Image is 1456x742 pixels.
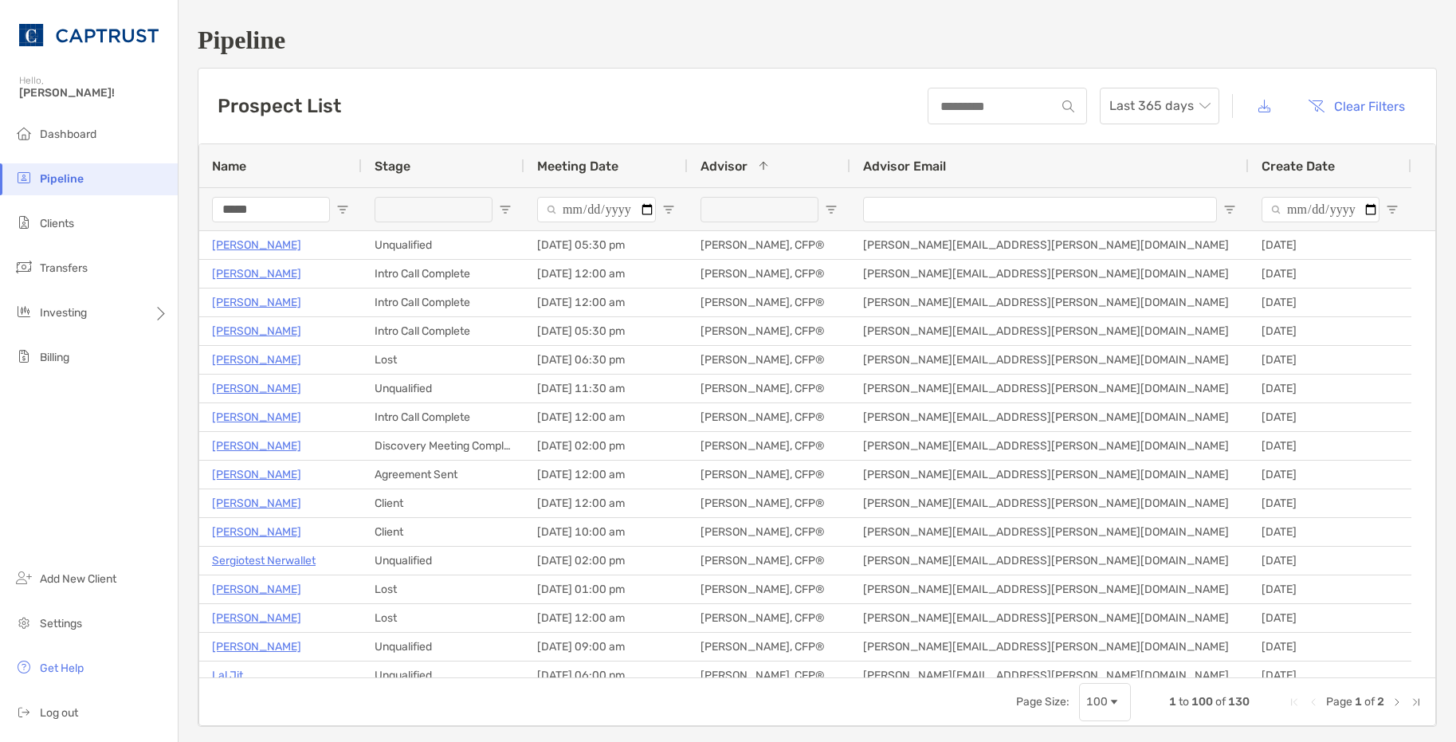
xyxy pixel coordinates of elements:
[1249,317,1411,345] div: [DATE]
[1109,88,1210,124] span: Last 365 days
[362,375,524,402] div: Unqualified
[1355,695,1362,709] span: 1
[537,197,656,222] input: Meeting Date Filter Input
[524,547,688,575] div: [DATE] 02:00 pm
[850,604,1249,632] div: [PERSON_NAME][EMAIL_ADDRESS][PERSON_NAME][DOMAIN_NAME]
[212,407,301,427] a: [PERSON_NAME]
[212,579,301,599] p: [PERSON_NAME]
[850,633,1249,661] div: [PERSON_NAME][EMAIL_ADDRESS][PERSON_NAME][DOMAIN_NAME]
[524,346,688,374] div: [DATE] 06:30 pm
[1191,695,1213,709] span: 100
[850,461,1249,489] div: [PERSON_NAME][EMAIL_ADDRESS][PERSON_NAME][DOMAIN_NAME]
[212,379,301,398] p: [PERSON_NAME]
[524,461,688,489] div: [DATE] 12:00 am
[1249,662,1411,689] div: [DATE]
[1249,604,1411,632] div: [DATE]
[863,159,946,174] span: Advisor Email
[825,203,838,216] button: Open Filter Menu
[1249,375,1411,402] div: [DATE]
[1249,346,1411,374] div: [DATE]
[863,197,1217,222] input: Advisor Email Filter Input
[212,465,301,485] a: [PERSON_NAME]
[1391,696,1403,709] div: Next Page
[524,231,688,259] div: [DATE] 05:30 pm
[688,260,850,288] div: [PERSON_NAME], CFP®
[688,547,850,575] div: [PERSON_NAME], CFP®
[212,551,316,571] a: Sergiotest Nerwallet
[362,403,524,431] div: Intro Call Complete
[850,547,1249,575] div: [PERSON_NAME][EMAIL_ADDRESS][PERSON_NAME][DOMAIN_NAME]
[212,321,301,341] a: [PERSON_NAME]
[850,260,1249,288] div: [PERSON_NAME][EMAIL_ADDRESS][PERSON_NAME][DOMAIN_NAME]
[524,260,688,288] div: [DATE] 12:00 am
[14,168,33,187] img: pipeline icon
[362,260,524,288] div: Intro Call Complete
[850,518,1249,546] div: [PERSON_NAME][EMAIL_ADDRESS][PERSON_NAME][DOMAIN_NAME]
[362,489,524,517] div: Client
[688,489,850,517] div: [PERSON_NAME], CFP®
[40,172,84,186] span: Pipeline
[688,432,850,460] div: [PERSON_NAME], CFP®
[1377,695,1384,709] span: 2
[40,617,82,630] span: Settings
[1249,403,1411,431] div: [DATE]
[362,432,524,460] div: Discovery Meeting Complete
[362,317,524,345] div: Intro Call Complete
[524,432,688,460] div: [DATE] 02:00 pm
[212,637,301,657] a: [PERSON_NAME]
[1249,489,1411,517] div: [DATE]
[1169,695,1176,709] span: 1
[524,662,688,689] div: [DATE] 06:00 pm
[14,213,33,232] img: clients icon
[14,568,33,587] img: add_new_client icon
[1228,695,1250,709] span: 130
[688,518,850,546] div: [PERSON_NAME], CFP®
[40,662,84,675] span: Get Help
[524,403,688,431] div: [DATE] 12:00 am
[1262,159,1335,174] span: Create Date
[850,346,1249,374] div: [PERSON_NAME][EMAIL_ADDRESS][PERSON_NAME][DOMAIN_NAME]
[14,658,33,677] img: get-help icon
[40,261,88,275] span: Transfers
[212,350,301,370] a: [PERSON_NAME]
[524,317,688,345] div: [DATE] 05:30 pm
[1249,289,1411,316] div: [DATE]
[688,403,850,431] div: [PERSON_NAME], CFP®
[14,302,33,321] img: investing icon
[1079,683,1131,721] div: Page Size
[19,86,168,100] span: [PERSON_NAME]!
[688,289,850,316] div: [PERSON_NAME], CFP®
[850,375,1249,402] div: [PERSON_NAME][EMAIL_ADDRESS][PERSON_NAME][DOMAIN_NAME]
[40,306,87,320] span: Investing
[1249,518,1411,546] div: [DATE]
[212,665,243,685] p: Lal Jit
[662,203,675,216] button: Open Filter Menu
[198,26,1437,55] h1: Pipeline
[212,608,301,628] a: [PERSON_NAME]
[212,197,330,222] input: Name Filter Input
[1288,696,1301,709] div: First Page
[14,257,33,277] img: transfers icon
[212,493,301,513] a: [PERSON_NAME]
[212,436,301,456] p: [PERSON_NAME]
[362,346,524,374] div: Lost
[1249,432,1411,460] div: [DATE]
[218,95,341,117] h3: Prospect List
[688,662,850,689] div: [PERSON_NAME], CFP®
[362,662,524,689] div: Unqualified
[524,575,688,603] div: [DATE] 01:00 pm
[688,346,850,374] div: [PERSON_NAME], CFP®
[537,159,618,174] span: Meeting Date
[362,604,524,632] div: Lost
[362,518,524,546] div: Client
[212,522,301,542] a: [PERSON_NAME]
[524,289,688,316] div: [DATE] 12:00 am
[212,235,301,255] a: [PERSON_NAME]
[850,231,1249,259] div: [PERSON_NAME][EMAIL_ADDRESS][PERSON_NAME][DOMAIN_NAME]
[850,403,1249,431] div: [PERSON_NAME][EMAIL_ADDRESS][PERSON_NAME][DOMAIN_NAME]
